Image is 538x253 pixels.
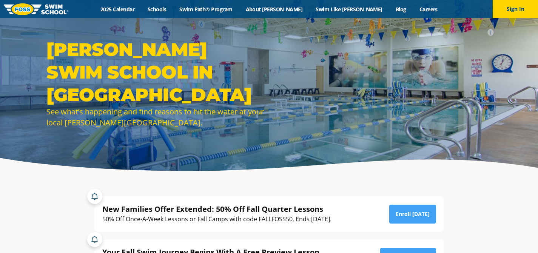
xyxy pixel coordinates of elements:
a: Schools [141,6,173,13]
h1: [PERSON_NAME] Swim School in [GEOGRAPHIC_DATA] [46,38,265,106]
a: Careers [413,6,444,13]
div: See what’s happening and find reasons to hit the water at your local [PERSON_NAME][GEOGRAPHIC_DATA]. [46,106,265,128]
a: 2025 Calendar [94,6,141,13]
a: About [PERSON_NAME] [239,6,309,13]
a: Enroll [DATE] [389,205,436,224]
div: New Families Offer Extended: 50% Off Fall Quarter Lessons [102,204,331,214]
a: Swim Like [PERSON_NAME] [309,6,389,13]
a: Blog [389,6,413,13]
img: FOSS Swim School Logo [4,3,68,15]
div: 50% Off Once-A-Week Lessons or Fall Camps with code FALLFOSS50. Ends [DATE]. [102,214,331,224]
a: Swim Path® Program [173,6,239,13]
